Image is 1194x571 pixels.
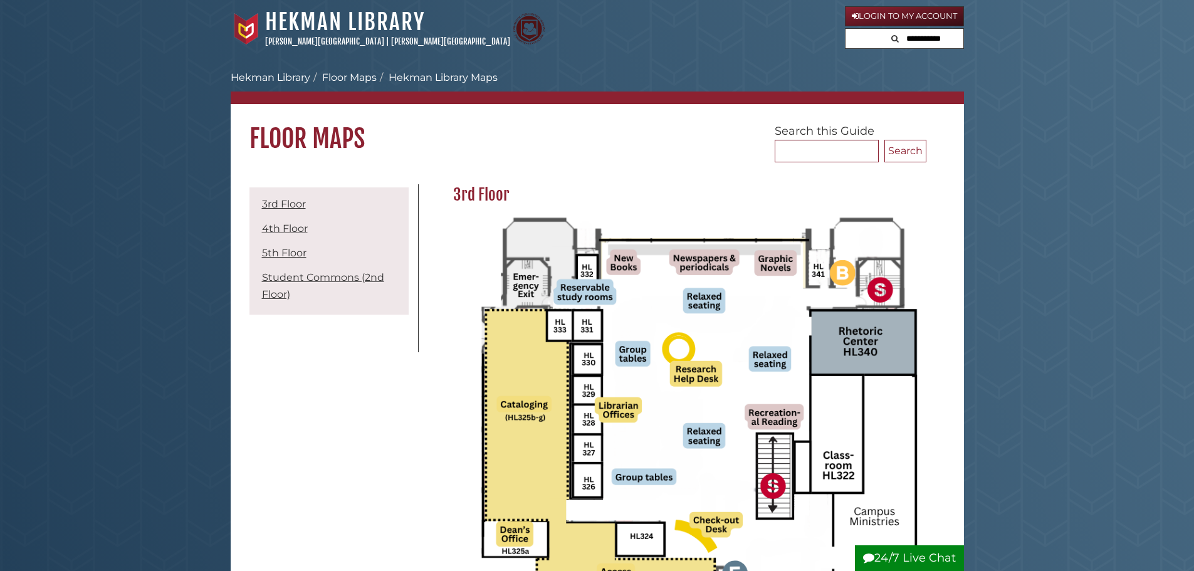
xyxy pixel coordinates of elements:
[262,223,308,234] a: 4th Floor
[888,29,903,46] button: Search
[322,71,377,83] a: Floor Maps
[386,36,389,46] span: |
[231,70,964,104] nav: breadcrumb
[891,34,899,43] i: Search
[513,13,545,45] img: Calvin Theological Seminary
[265,8,425,36] a: Hekman Library
[265,36,384,46] a: [PERSON_NAME][GEOGRAPHIC_DATA]
[855,545,964,571] button: 24/7 Live Chat
[845,6,964,26] a: Login to My Account
[391,36,510,46] a: [PERSON_NAME][GEOGRAPHIC_DATA]
[231,104,964,154] h1: Floor Maps
[447,185,926,205] h2: 3rd Floor
[249,184,409,321] div: Guide Pages
[262,247,306,259] a: 5th Floor
[262,271,384,300] a: Student Commons (2nd Floor)
[231,13,262,45] img: Calvin University
[231,71,310,83] a: Hekman Library
[884,140,926,162] button: Search
[262,198,306,210] a: 3rd Floor
[377,70,498,85] li: Hekman Library Maps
